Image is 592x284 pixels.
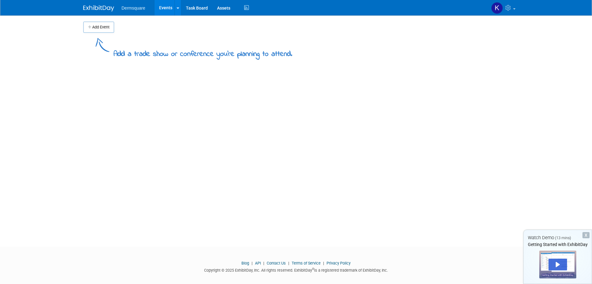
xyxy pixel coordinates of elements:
[83,22,114,33] button: Add Event
[327,261,351,265] a: Privacy Policy
[83,5,114,11] img: ExhibitDay
[555,236,571,240] span: (13 mins)
[582,232,590,238] div: Dismiss
[491,2,503,14] img: Kim Punter
[267,261,286,265] a: Contact Us
[250,261,254,265] span: |
[524,235,592,241] div: Watch Demo
[241,261,249,265] a: Blog
[121,6,145,11] span: Dermsquare
[262,261,266,265] span: |
[255,261,261,265] a: API
[292,261,321,265] a: Terms of Service
[322,261,326,265] span: |
[524,241,592,248] div: Getting Started with ExhibitDay
[312,267,314,271] sup: ®
[549,259,567,270] div: Play
[113,45,292,60] div: Add a trade show or conference you're planning to attend.
[287,261,291,265] span: |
